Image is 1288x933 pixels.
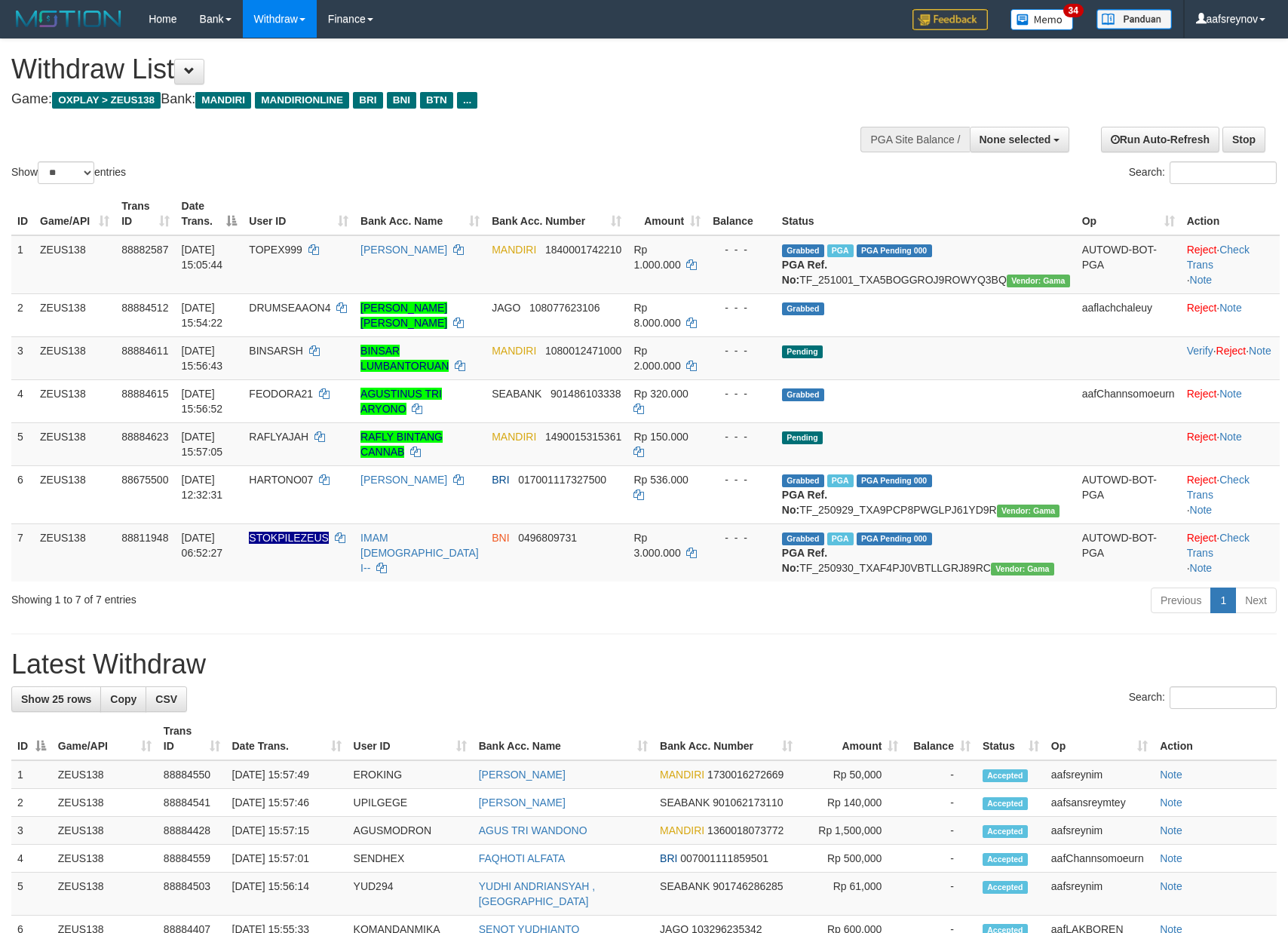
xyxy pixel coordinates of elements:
span: BTN [420,92,453,109]
th: Bank Acc. Number: activate to sort column ascending [654,717,799,760]
a: Reject [1187,474,1217,486]
td: aafsansreymtey [1045,789,1154,817]
td: Rp 50,000 [799,760,904,789]
div: - - - [713,530,770,545]
span: 88884615 [121,388,168,400]
span: Copy 0496809731 to clipboard [518,532,577,544]
td: 3 [11,817,52,845]
span: Rp 150.000 [633,431,688,443]
a: Next [1235,588,1277,613]
td: [DATE] 15:57:49 [226,760,348,789]
span: Copy [110,693,136,705]
span: Rp 536.000 [633,474,688,486]
span: [DATE] 15:05:44 [182,244,223,271]
td: ZEUS138 [34,336,115,379]
span: Nama rekening ada tanda titik/strip, harap diedit [249,532,329,544]
td: Rp 500,000 [799,845,904,873]
a: Reject [1216,345,1247,357]
th: Status: activate to sort column ascending [977,717,1045,760]
a: Check Trans [1187,244,1250,271]
label: Show entries [11,161,126,184]
a: [PERSON_NAME] [PERSON_NAME] [360,302,447,329]
a: [PERSON_NAME] [360,244,447,256]
a: Reject [1187,244,1217,256]
a: Note [1190,504,1213,516]
td: ZEUS138 [34,465,115,523]
span: Rp 3.000.000 [633,532,680,559]
a: [PERSON_NAME] [479,796,566,809]
span: Vendor URL: https://trx31.1velocity.biz [991,563,1054,575]
span: Grabbed [782,532,824,545]
span: Vendor URL: https://trx31.1velocity.biz [1007,275,1070,287]
input: Search: [1170,161,1277,184]
td: 5 [11,873,52,916]
span: MANDIRI [660,824,704,836]
td: aafsreynim [1045,817,1154,845]
span: Rp 2.000.000 [633,345,680,372]
td: Rp 61,000 [799,873,904,916]
td: 7 [11,523,34,582]
span: Rp 320.000 [633,388,688,400]
a: [PERSON_NAME] [360,474,447,486]
a: Note [1160,880,1182,892]
td: Rp 1,500,000 [799,817,904,845]
img: panduan.png [1096,9,1172,29]
span: [DATE] 12:32:31 [182,474,223,501]
span: Rp 1.000.000 [633,244,680,271]
span: Grabbed [782,388,824,401]
h1: Withdraw List [11,54,844,84]
span: Accepted [983,853,1028,866]
span: Marked by aaftrukkakada [827,474,854,487]
span: Vendor URL: https://trx31.1velocity.biz [997,505,1060,517]
span: Accepted [983,769,1028,782]
span: Grabbed [782,302,824,315]
th: User ID: activate to sort column ascending [348,717,473,760]
a: IMAM [DEMOGRAPHIC_DATA] I-- [360,532,479,574]
a: Note [1190,562,1213,574]
td: 88884428 [158,817,226,845]
td: ZEUS138 [34,523,115,582]
span: 88675500 [121,474,168,486]
img: Button%20Memo.svg [1010,9,1074,30]
div: - - - [713,300,770,315]
td: ZEUS138 [52,845,158,873]
span: Copy 007001111859501 to clipboard [680,852,768,864]
span: MANDIRI [492,345,536,357]
td: ZEUS138 [52,817,158,845]
td: AUTOWD-BOT-PGA [1076,235,1181,294]
span: Marked by aafnoeunsreypich [827,244,854,257]
span: Accepted [983,825,1028,838]
td: AUTOWD-BOT-PGA [1076,523,1181,582]
a: Note [1160,852,1182,864]
th: ID: activate to sort column descending [11,717,52,760]
td: 4 [11,379,34,422]
th: Trans ID: activate to sort column ascending [115,192,175,235]
th: Bank Acc. Name: activate to sort column ascending [354,192,486,235]
a: Note [1219,388,1242,400]
th: Op: activate to sort column ascending [1045,717,1154,760]
div: - - - [713,386,770,401]
th: Date Trans.: activate to sort column descending [176,192,244,235]
td: 2 [11,293,34,336]
a: Note [1249,345,1271,357]
td: TF_250930_TXAF4PJ0VBTLLGRJ89RC [776,523,1076,582]
span: Copy 108077623106 to clipboard [529,302,600,314]
th: Game/API: activate to sort column ascending [52,717,158,760]
b: PGA Ref. No: [782,489,827,516]
span: [DATE] 15:57:05 [182,431,223,458]
td: 6 [11,465,34,523]
td: aafChannsomoeurn [1045,845,1154,873]
th: Balance: activate to sort column ascending [904,717,977,760]
td: · [1181,293,1280,336]
span: PGA Pending [857,532,932,545]
span: Copy 901486103338 to clipboard [550,388,621,400]
span: RAFLYAJAH [249,431,308,443]
span: BNI [387,92,416,109]
span: MANDIRI [660,769,704,781]
span: Copy 1360018073772 to clipboard [707,824,784,836]
td: aaflachchaleuy [1076,293,1181,336]
td: ZEUS138 [52,760,158,789]
td: - [904,817,977,845]
div: - - - [713,472,770,487]
span: BRI [353,92,382,109]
